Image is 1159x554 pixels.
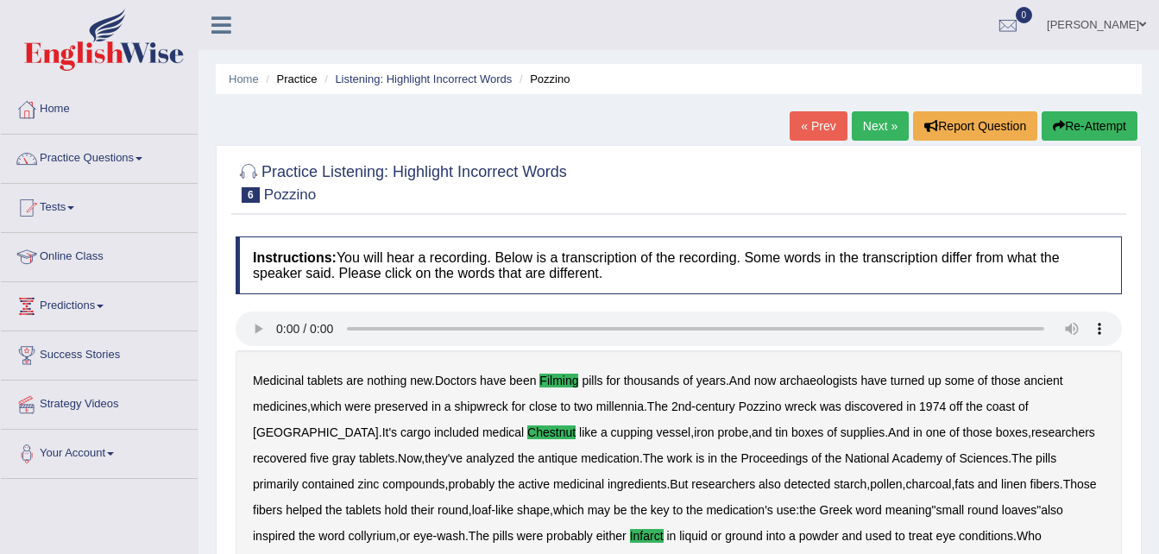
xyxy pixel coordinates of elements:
[963,425,992,439] b: those
[936,529,956,543] b: eye
[784,477,831,491] b: detected
[986,400,1015,413] b: coast
[435,374,476,387] b: Doctors
[624,374,680,387] b: thousands
[777,503,797,517] b: use
[752,425,772,439] b: and
[375,400,428,413] b: preserved
[717,425,748,439] b: probe
[299,529,315,543] b: the
[1,184,198,227] a: Tests
[253,425,379,439] b: [GEOGRAPHIC_DATA]
[946,451,956,465] b: of
[949,425,960,439] b: of
[596,400,644,413] b: millennia
[253,400,307,413] b: medicines
[318,529,344,543] b: word
[891,374,925,387] b: turned
[978,374,988,387] b: of
[967,503,998,517] b: round
[1,331,198,375] a: Success Stories
[302,477,355,491] b: contained
[708,451,717,465] b: in
[1030,477,1060,491] b: fibers
[789,529,796,543] b: a
[335,72,512,85] a: Listening: Highlight Incorrect Words
[515,71,570,87] li: Pozzino
[400,529,410,543] b: or
[775,425,788,439] b: tin
[509,374,536,387] b: been
[400,425,431,439] b: cargo
[799,503,816,517] b: the
[1016,7,1033,23] span: 0
[919,400,946,413] b: 1974
[671,400,691,413] b: 2nd
[827,425,837,439] b: of
[1031,425,1095,439] b: researchers
[888,425,910,439] b: And
[945,374,974,387] b: some
[820,503,853,517] b: Greek
[253,374,304,387] b: Medicinal
[529,400,557,413] b: close
[870,477,902,491] b: pollen
[411,503,434,517] b: their
[438,503,469,517] b: round
[670,477,688,491] b: But
[253,250,337,265] b: Instructions:
[841,425,885,439] b: supplies
[959,451,1008,465] b: Sciences
[729,374,751,387] b: And
[349,529,396,543] b: collyrium
[906,400,916,413] b: in
[538,451,577,465] b: antique
[666,529,676,543] b: in
[311,400,342,413] b: which
[601,425,608,439] b: a
[885,503,932,517] b: meaning
[852,111,909,141] a: Next »
[437,529,465,543] b: wash
[842,529,862,543] b: and
[1024,374,1063,387] b: ancient
[725,529,763,543] b: ground
[236,236,1122,294] h4: You will hear a recording. Below is a transcription of the recording. Some words in the transcrip...
[926,425,946,439] b: one
[991,374,1020,387] b: those
[766,529,786,543] b: into
[694,425,714,439] b: iron
[236,160,567,203] h2: Practice Listening: Highlight Incorrect Words
[1,135,198,178] a: Practice Questions
[845,400,904,413] b: discovered
[954,477,974,491] b: fats
[906,477,952,491] b: charcoal
[721,451,737,465] b: the
[651,503,670,517] b: key
[608,477,667,491] b: ingredients
[472,503,492,517] b: loaf
[382,425,397,439] b: It's
[1018,400,1029,413] b: of
[611,425,653,439] b: cupping
[978,477,998,491] b: and
[385,503,407,517] b: hold
[630,529,664,543] b: infarct
[667,451,693,465] b: work
[357,477,379,491] b: zinc
[480,374,506,387] b: have
[264,186,316,203] small: Pozzino
[820,400,841,413] b: was
[779,374,857,387] b: archaeologists
[582,374,602,387] b: pills
[253,503,282,517] b: fibers
[909,529,933,543] b: treat
[448,477,494,491] b: probably
[310,451,329,465] b: five
[367,374,406,387] b: nothing
[856,503,882,517] b: word
[673,503,683,517] b: to
[895,529,905,543] b: to
[1041,503,1063,517] b: also
[517,503,550,517] b: shape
